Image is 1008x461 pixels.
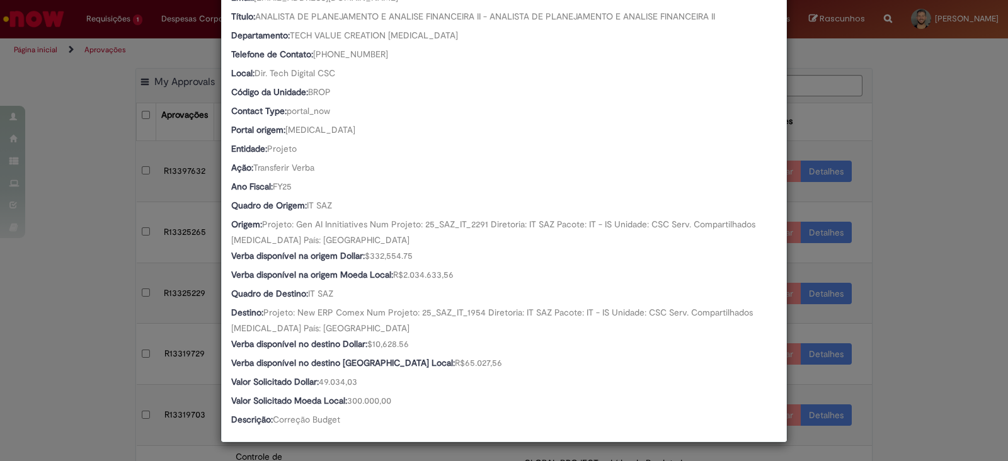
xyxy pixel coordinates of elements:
b: Descrição: [231,414,273,425]
b: Origem: [231,219,262,230]
span: Projeto: Gen AI Innitiatives Num Projeto: 25_SAZ_IT_2291 Diretoria: IT SAZ Pacote: IT - IS Unidad... [231,219,758,246]
span: ANALISTA DE PLANEJAMENTO E ANALISE FINANCEIRA II - ANALISTA DE PLANEJAMENTO E ANALISE FINANCEIRA II [255,11,715,22]
b: Departamento: [231,30,290,41]
span: R$2.034.633,56 [393,269,454,280]
span: IT SAZ [307,200,332,211]
b: Ação: [231,162,253,173]
span: [PHONE_NUMBER] [313,48,388,60]
span: $10,628.56 [367,338,409,350]
b: Portal origem: [231,124,285,135]
b: Quadro de Origem: [231,200,307,211]
b: Verba disponível na origem Dollar: [231,250,365,261]
span: Projeto: New ERP Comex Num Projeto: 25_SAZ_IT_1954 Diretoria: IT SAZ Pacote: IT - IS Unidade: CSC... [231,307,755,334]
span: 300.000,00 [347,395,391,406]
span: portal_now [287,105,330,117]
span: 49.034,03 [319,376,357,387]
b: Verba disponível no destino Dollar: [231,338,367,350]
b: Código da Unidade: [231,86,308,98]
b: Verba disponível na origem Moeda Local: [231,269,393,280]
span: Correção Budget [273,414,340,425]
span: BROP [308,86,331,98]
span: Transferir Verba [253,162,314,173]
span: Projeto [267,143,297,154]
span: $332,554.75 [365,250,413,261]
span: IT SAZ [308,288,333,299]
span: FY25 [273,181,292,192]
span: R$65.027,56 [455,357,502,368]
b: Verba disponível no destino [GEOGRAPHIC_DATA] Local: [231,357,455,368]
span: [MEDICAL_DATA] [285,124,355,135]
b: Destino: [231,307,263,318]
b: Título: [231,11,255,22]
b: Ano Fiscal: [231,181,273,192]
b: Valor Solicitado Moeda Local: [231,395,347,406]
b: Quadro de Destino: [231,288,308,299]
b: Valor Solicitado Dollar: [231,376,319,387]
span: TECH VALUE CREATION [MEDICAL_DATA] [290,30,458,41]
b: Local: [231,67,255,79]
span: Dir. Tech Digital CSC [255,67,335,79]
b: Telefone de Contato: [231,48,313,60]
b: Entidade: [231,143,267,154]
b: Contact Type: [231,105,287,117]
